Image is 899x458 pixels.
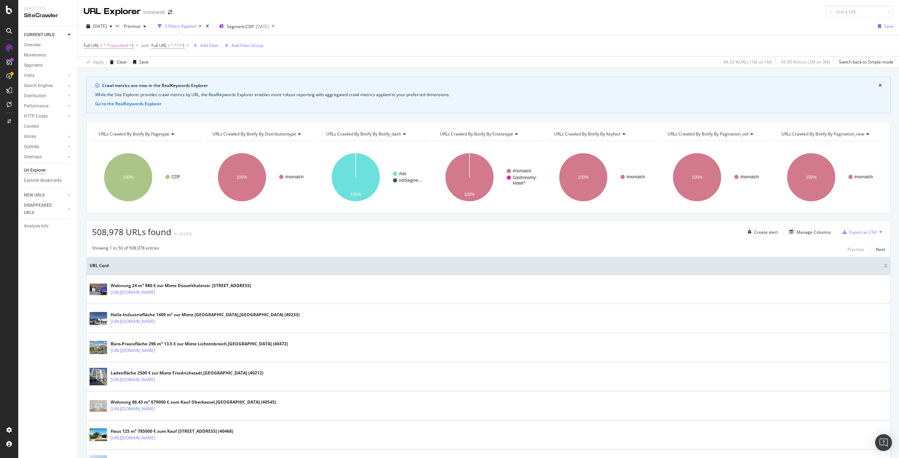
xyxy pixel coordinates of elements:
button: Clear [107,57,127,68]
button: and [141,42,149,49]
div: SiteCrawler [24,12,72,20]
div: Url Explorer [24,167,46,174]
div: Switch back to Simple mode [839,59,893,65]
div: Open Intercom Messenger [875,434,892,451]
a: Movements [24,52,73,59]
text: #nomatch [513,168,531,173]
a: Segments [24,62,73,69]
button: Next [876,245,885,253]
div: Wohnung 24 m² 980 € zur Miete Düsselthalerstr. [STREET_ADDRESS] [111,283,251,289]
span: ≠ [100,42,103,48]
div: Haus 125 m² 785000 € zum Kauf [STREET_ADDRESS] (40468) [111,428,233,434]
div: -0.69% [178,231,192,237]
button: Add Filter Group [222,41,263,50]
text: #nomatch [740,174,759,179]
span: URLs Crawled By Botify By pagetype [99,131,169,137]
div: Halle-Industriefläche 1400 m² zur Miete [GEOGRAPHIC_DATA],[GEOGRAPHIC_DATA] (40233) [111,312,300,318]
img: Equal [174,233,177,235]
div: Analytics [24,6,72,12]
h4: URLs Crawled By Botify By keyfact [552,128,651,140]
div: Apply [93,59,104,65]
a: Outlinks [24,143,66,151]
input: Find a URL [826,6,893,18]
a: Inlinks [24,133,66,140]
div: Explorer Bookmarks [24,177,62,184]
span: Full URL [84,42,99,48]
div: While the Site Explorer provides crawl metrics by URL, the RealKeywords Explorer enables more rob... [95,92,882,98]
text: #nomatch [854,174,873,179]
div: DISAPPEARED URLS [24,202,59,217]
a: [URL][DOMAIN_NAME] [111,289,155,296]
a: Performance [24,102,66,110]
a: HTTP Codes [24,113,66,120]
a: [URL][DOMAIN_NAME] [111,405,155,412]
div: Clear [117,59,127,65]
text: 100% [350,192,361,197]
button: Manage Columns [787,228,831,236]
text: Ads [399,171,406,176]
div: Sitemaps [24,153,42,161]
a: [URL][DOMAIN_NAME] [111,347,155,354]
svg: A chart. [433,147,543,208]
span: ^.*classified.*$ [104,41,134,51]
svg: A chart. [206,147,315,208]
button: Apply [84,57,104,68]
div: Distribution [24,92,46,100]
span: URLs Crawled By Botify By distributiontype [212,131,296,137]
div: Previous [847,246,864,252]
button: Export as CSV [840,226,877,238]
h4: URLs Crawled By Botify By botify_dash [325,128,424,140]
svg: A chart. [320,147,429,208]
span: URLs Crawled By Botify By botify_dash [326,131,401,137]
div: Outlinks [24,143,39,151]
div: and [141,42,149,48]
div: Content [24,123,39,130]
div: Save [139,59,149,65]
div: Inlinks [24,133,36,140]
div: Wohnung 96.43 m² 679000 € zum Kauf Oberkassel,[GEOGRAPHIC_DATA] (40545) [111,399,276,405]
div: Ladenfläche 2500 € zur Miete Friedrichstadt,[GEOGRAPHIC_DATA] (40212) [111,370,263,376]
img: main image [90,312,107,325]
a: Url Explorer [24,167,73,174]
div: Create alert [754,229,778,235]
img: main image [90,428,107,442]
div: Save [884,23,893,29]
a: Search Engines [24,82,66,89]
div: Crawl metrics are now in the RealKeywords Explorer [102,82,879,89]
div: 2 Filters Applied [165,23,196,29]
text: CDP [171,174,180,179]
div: Visits [24,72,34,79]
div: HTTP Codes [24,113,48,120]
span: vs [115,22,121,28]
svg: A chart. [775,147,885,208]
text: Gastronomy- [513,175,537,180]
svg: A chart. [547,147,657,208]
div: Segments [24,62,43,69]
span: Previous [121,23,140,29]
svg: A chart. [92,147,202,208]
div: Showing 1 to 50 of 508,978 entries [92,245,159,253]
span: 508,978 URLs found [92,226,171,238]
div: Add Filter [200,42,219,48]
div: Manage Columns [796,229,831,235]
div: Immowelt [143,9,165,16]
button: close banner [877,81,884,90]
a: [URL][DOMAIN_NAME] [111,318,155,325]
span: URLs Crawled By Botify By pagination_old [668,131,748,137]
a: DISAPPEARED URLS [24,202,66,217]
span: ≠ [168,42,170,48]
img: main image [90,400,107,412]
h4: URLs Crawled By Botify By distributiontype [211,128,310,140]
div: CURRENT URLS [24,31,54,39]
div: Overview [24,41,41,49]
text: Hotel/* [513,181,525,186]
div: Movements [24,52,46,59]
div: [DATE] [256,24,269,29]
button: Create alert [745,226,778,238]
span: 2025 Oct. 3rd [93,23,107,29]
div: URL Explorer [84,6,140,18]
button: Save [875,21,893,32]
span: URLs Crawled By Botify By pagination_new [781,131,864,137]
